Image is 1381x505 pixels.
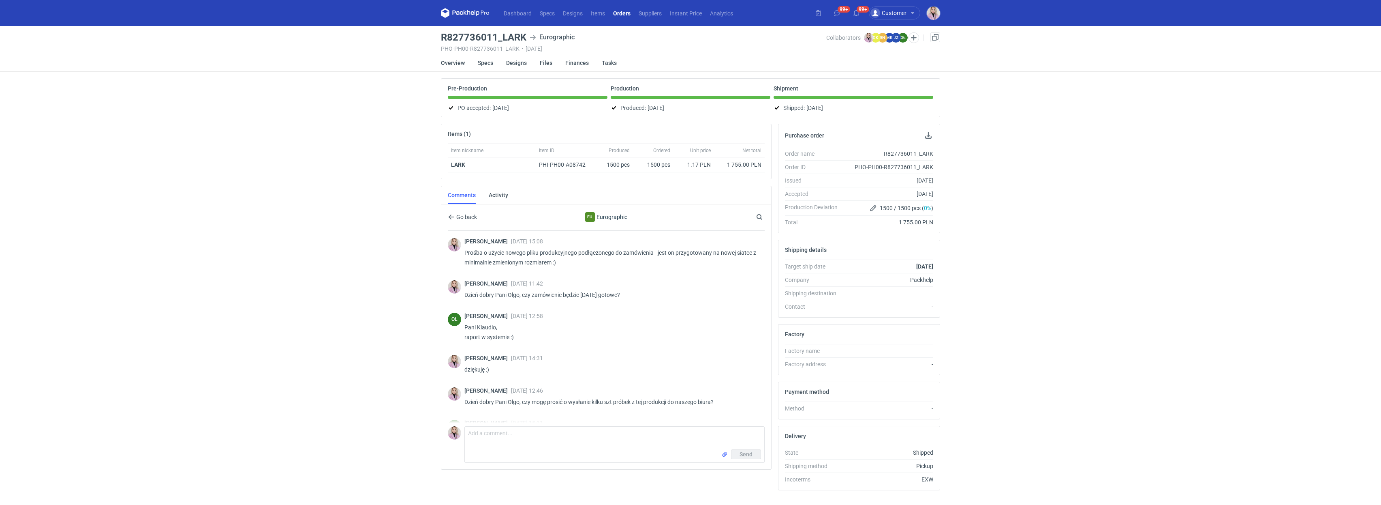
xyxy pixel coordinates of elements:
[448,131,471,137] h2: Items (1)
[844,190,933,198] div: [DATE]
[785,203,844,213] div: Production Deviation
[785,132,824,139] h2: Purchase order
[539,161,593,169] div: PHI-PH00-A08742
[536,8,559,18] a: Specs
[785,176,844,185] div: Issued
[448,186,476,204] a: Comments
[464,322,758,342] p: Pani Klaudio, raport w systemie :)
[511,280,543,287] span: [DATE] 11:42
[878,33,887,43] figcaption: BN
[871,33,881,43] figcaption: DK
[924,205,931,211] span: 0%
[885,33,894,43] figcaption: MK
[464,420,511,426] span: [PERSON_NAME]
[785,247,827,253] h2: Shipping details
[850,6,863,19] button: 99+
[559,8,587,18] a: Designs
[448,238,461,251] img: Klaudia Wiśniewska
[924,131,933,140] button: Download PO
[648,103,664,113] span: [DATE]
[909,32,919,43] button: Edit collaborators
[785,218,844,226] div: Total
[785,276,844,284] div: Company
[455,214,477,220] span: Go back
[785,462,844,470] div: Shipping method
[870,8,906,18] div: Customer
[844,404,933,413] div: -
[464,238,511,245] span: [PERSON_NAME]
[464,397,758,407] p: Dzień dobry Pani Olgo, czy mogę prosić o wysłanie kilku szt próbek z tej produkcji do naszego biura?
[927,6,940,20] img: Klaudia Wiśniewska
[511,387,543,394] span: [DATE] 12:46
[844,176,933,185] div: [DATE]
[611,103,770,113] div: Produced:
[587,8,609,18] a: Items
[844,360,933,368] div: -
[441,54,465,72] a: Overview
[844,163,933,171] div: PHO-PH00-R827736011_LARK
[666,8,706,18] a: Instant Price
[448,280,461,294] img: Klaudia Wiśniewska
[633,157,673,172] div: 1500 pcs
[451,147,483,154] span: Item nickname
[864,33,874,43] img: Klaudia Wiśniewska
[522,45,524,52] span: •
[869,6,927,19] button: Customer
[464,248,758,267] p: Prośba o użycie nowego pliku produkcyjnego podłączonego do zamówienia - jest on przygotowany na n...
[635,8,666,18] a: Suppliers
[448,420,461,433] figcaption: OŁ
[785,404,844,413] div: Method
[448,426,461,440] img: Klaudia Wiśniewska
[826,34,861,41] span: Collaborators
[506,54,527,72] a: Designs
[653,147,670,154] span: Ordered
[717,161,761,169] div: 1 755.00 PLN
[448,103,607,113] div: PO accepted:
[844,303,933,311] div: -
[706,8,737,18] a: Analytics
[511,355,543,361] span: [DATE] 14:31
[742,147,761,154] span: Net total
[464,313,511,319] span: [PERSON_NAME]
[785,449,844,457] div: State
[464,355,511,361] span: [PERSON_NAME]
[540,54,552,72] a: Files
[806,103,823,113] span: [DATE]
[731,449,761,459] button: Send
[690,147,711,154] span: Unit price
[585,212,595,222] figcaption: Eu
[891,33,901,43] figcaption: JZ
[451,161,465,168] strong: LARK
[677,161,711,169] div: 1.17 PLN
[464,365,758,374] p: dziękuję :)
[511,313,543,319] span: [DATE] 12:58
[448,387,461,401] div: Klaudia Wiśniewska
[448,420,461,433] div: Olga Łopatowicz
[602,54,617,72] a: Tasks
[831,6,844,19] button: 99+
[464,387,511,394] span: [PERSON_NAME]
[930,32,940,42] a: Duplicate
[785,303,844,311] div: Contact
[880,204,933,212] span: 1500 / 1500 pcs ( )
[785,360,844,368] div: Factory address
[448,313,461,326] div: Olga Łopatowicz
[489,186,508,204] a: Activity
[530,32,575,42] div: Eurographic
[774,85,798,92] p: Shipment
[464,290,758,300] p: Dzień dobry Pani Olgo, czy zamówienie będzie [DATE] gotowe?
[774,103,933,113] div: Shipped:
[898,33,908,43] figcaption: OŁ
[785,150,844,158] div: Order name
[844,449,933,457] div: Shipped
[585,212,595,222] div: Eurographic
[448,212,477,222] button: Go back
[448,355,461,368] img: Klaudia Wiśniewska
[448,85,487,92] p: Pre-Production
[785,331,804,337] h2: Factory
